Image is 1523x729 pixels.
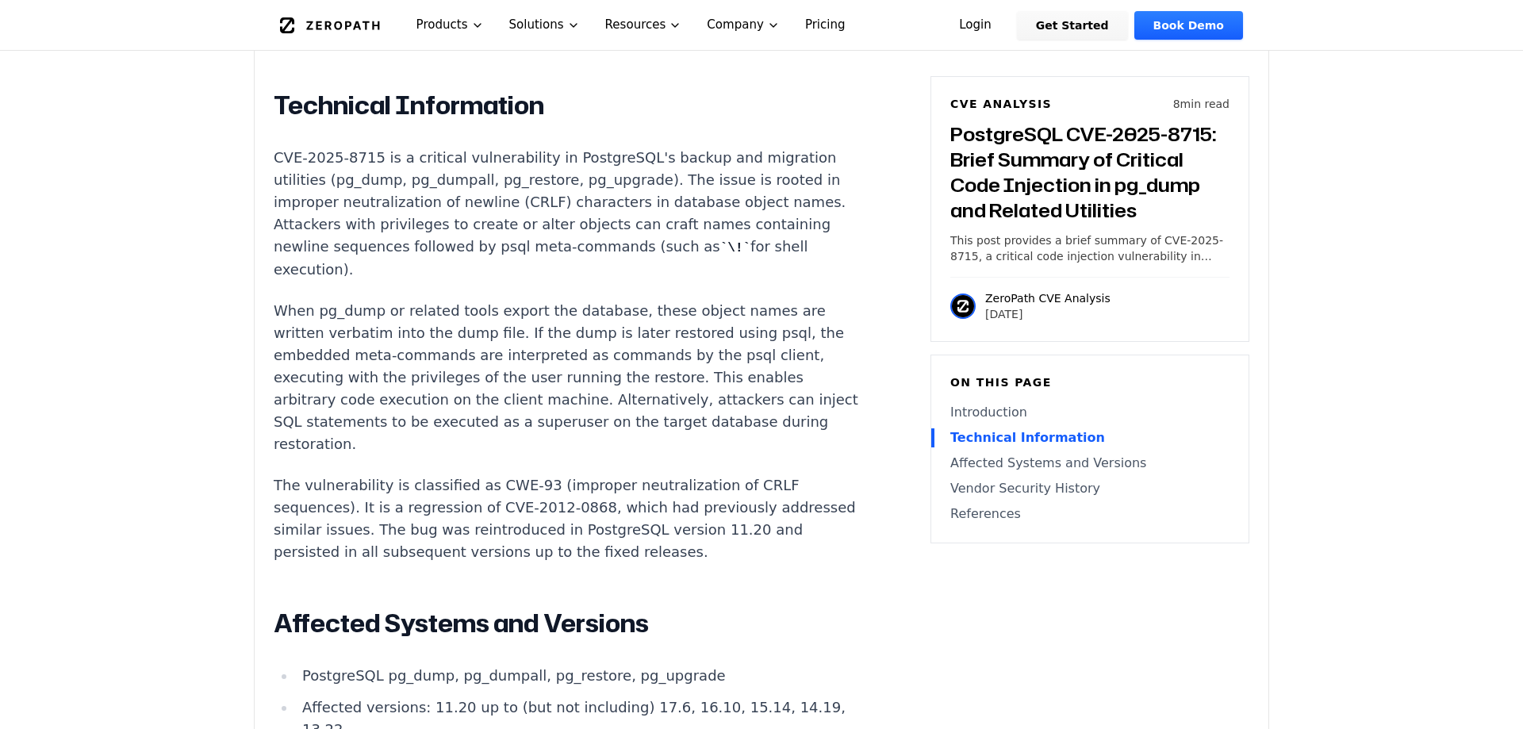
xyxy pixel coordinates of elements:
a: Book Demo [1134,11,1243,40]
li: PostgreSQL pg_dump, pg_dumpall, pg_restore, pg_upgrade [296,665,864,687]
a: Introduction [950,403,1230,422]
p: 8 min read [1173,96,1230,112]
a: Technical Information [950,428,1230,447]
h2: Affected Systems and Versions [274,608,864,639]
h6: On this page [950,374,1230,390]
a: References [950,505,1230,524]
p: The vulnerability is classified as CWE-93 (improper neutralization of CRLF sequences). It is a re... [274,474,864,563]
a: Affected Systems and Versions [950,454,1230,473]
h6: CVE Analysis [950,96,1052,112]
p: [DATE] [985,306,1111,322]
p: This post provides a brief summary of CVE-2025-8715, a critical code injection vulnerability in P... [950,232,1230,264]
a: Get Started [1017,11,1128,40]
p: When pg_dump or related tools export the database, these object names are written verbatim into t... [274,300,864,455]
a: Login [940,11,1011,40]
a: Vendor Security History [950,479,1230,498]
p: ZeroPath CVE Analysis [985,290,1111,306]
h3: PostgreSQL CVE-2025-8715: Brief Summary of Critical Code Injection in pg_dump and Related Utilities [950,121,1230,223]
code: \! [720,241,750,255]
p: CVE-2025-8715 is a critical vulnerability in PostgreSQL's backup and migration utilities (pg_dump... [274,147,864,281]
h2: Technical Information [274,90,864,121]
img: ZeroPath CVE Analysis [950,294,976,319]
